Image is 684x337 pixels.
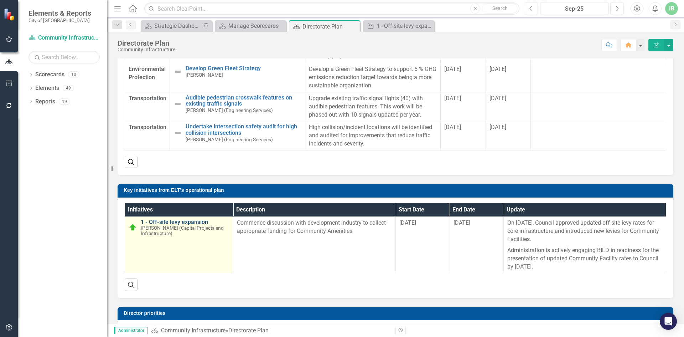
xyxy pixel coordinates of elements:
img: ClearPoint Strategy [4,8,16,21]
a: Audible pedestrian crosswalk features on existing traffic signals [186,95,301,107]
td: Double-Click to Edit [441,63,486,92]
img: Not Defined [173,67,182,76]
span: [DATE] [454,219,470,226]
td: Double-Click to Edit [396,217,450,273]
span: [DATE] [489,66,506,72]
td: Double-Click to Edit Right Click for Context Menu [170,63,305,92]
span: Transportation [129,95,166,103]
span: Commence discussion with development industry to collect appropriate funding for Community Amenities [237,219,386,234]
div: 1 - Off-site levy expansion [377,21,432,30]
small: [PERSON_NAME] [186,72,223,78]
a: Develop Green Fleet Strategy [186,65,301,72]
a: Community Infrastructure [161,327,226,334]
div: Sep-25 [543,5,606,13]
a: 1 - Off-site levy expansion [141,219,229,225]
div: Strategic Dashboard [154,21,201,30]
button: Search [482,4,518,14]
div: » [151,327,390,335]
a: Elements [35,84,59,92]
span: [DATE] [444,95,461,102]
a: 1 - Off-site levy expansion [365,21,432,30]
div: Directorate Plan [118,39,175,47]
span: [DATE] [399,219,416,226]
a: Scorecards [35,71,64,79]
td: Double-Click to Edit [305,121,441,150]
td: Double-Click to Edit [486,92,530,121]
td: Double-Click to Edit [305,63,441,92]
span: High collision/incident locations will be identified and audited for improvements that reduce tra... [309,124,432,147]
a: Community Infrastructure [28,34,100,42]
button: Sep-25 [540,2,608,15]
span: [DATE] [489,95,506,102]
td: Double-Click to Edit Right Click for Context Menu [170,92,305,121]
img: Not Defined [173,99,182,108]
span: [DATE] [444,124,461,131]
span: Environmental Protection [129,65,166,82]
p: On [DATE], Council approved updated off-site levy rates for core infrastructure and introduced ne... [507,219,662,245]
div: Manage Scorecards [228,21,284,30]
td: Double-Click to Edit [530,92,666,121]
td: Double-Click to Edit [441,92,486,121]
td: Double-Click to Edit [125,92,170,121]
a: Strategic Dashboard [142,21,201,30]
small: [PERSON_NAME] (Capital Projects and Infrastructure) [141,225,229,236]
span: Administrator [114,327,147,334]
div: Directorate Plan [302,22,358,31]
a: Reports [35,98,55,106]
div: Community Infrastructure [118,47,175,52]
td: Double-Click to Edit [450,217,504,273]
span: Transportation [129,123,166,132]
div: Open Intercom Messenger [660,313,677,330]
span: Search [492,5,508,11]
small: [PERSON_NAME] (Engineering Services) [186,108,273,113]
button: IB [665,2,678,15]
td: Double-Click to Edit [233,217,396,273]
small: [PERSON_NAME] (Engineering Services) [186,137,273,142]
a: Undertake intersection safety audit for high collision intersections [186,123,301,136]
h3: Key initiatives from ELT's operational plan [124,188,670,193]
td: Double-Click to Edit [530,121,666,150]
div: 49 [63,85,74,91]
img: Not Defined [173,129,182,137]
div: 19 [59,98,70,104]
input: Search ClearPoint... [144,2,519,15]
span: [DATE] [489,124,506,131]
span: Develop a Green Fleet Strategy to support 5 % GHG emissions reduction target towards being a more... [309,66,436,89]
td: Double-Click to Edit [125,63,170,92]
td: Double-Click to Edit [125,121,170,150]
td: Double-Click to Edit Right Click for Context Menu [170,121,305,150]
a: Manage Scorecards [217,21,284,30]
small: City of [GEOGRAPHIC_DATA] [28,17,91,23]
span: Upgrade existing traffic signal lights (40) with audible pedestrian features. This work will be p... [309,95,423,118]
div: 10 [68,72,79,78]
td: Double-Click to Edit [486,63,530,92]
span: [DATE] [444,66,461,72]
h3: Director priorities [124,311,670,316]
img: On Target [129,223,137,232]
input: Search Below... [28,51,100,63]
td: Double-Click to Edit [486,121,530,150]
td: Double-Click to Edit Right Click for Context Menu [125,217,233,273]
td: Double-Click to Edit [530,63,666,92]
div: Directorate Plan [228,327,269,334]
td: Double-Click to Edit [441,121,486,150]
td: Double-Click to Edit [504,217,666,273]
span: Elements & Reports [28,9,91,17]
td: Double-Click to Edit [305,92,441,121]
p: Administration is actively engaging BILD in readiness for the presentation of updated Community F... [507,245,662,271]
